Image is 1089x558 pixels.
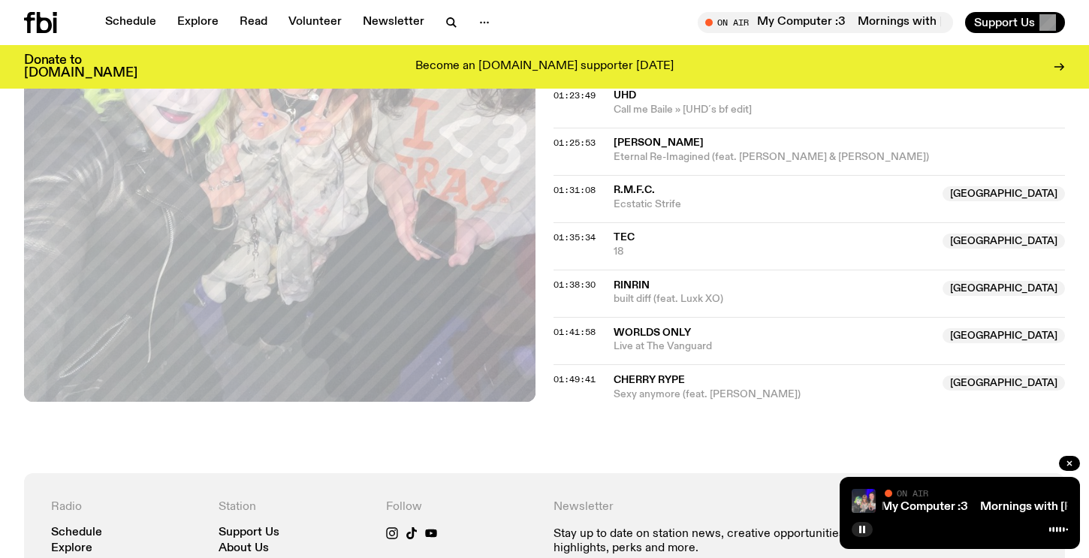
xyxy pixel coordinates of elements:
[897,488,928,498] span: On Air
[554,326,596,338] span: 01:41:58
[51,543,92,554] a: Explore
[614,245,934,259] span: 18
[614,198,934,212] span: Ecstatic Strife
[554,279,596,291] span: 01:38:30
[219,543,269,554] a: About Us
[614,90,636,101] span: UHD
[24,54,137,80] h3: Donate to [DOMAIN_NAME]
[554,137,596,149] span: 01:25:53
[415,60,674,74] p: Become an [DOMAIN_NAME] supporter [DATE]
[96,12,165,33] a: Schedule
[965,12,1065,33] button: Support Us
[614,103,1065,117] span: Call me Baile » [UHD´s bf edit]
[219,500,368,514] h4: Station
[614,185,655,195] span: R.M.F.C.
[614,280,650,291] span: RinRin
[852,489,876,513] img: A selfie of Dyan Tai, Ninajirachi and Jim.
[386,500,535,514] h4: Follow
[219,527,279,538] a: Support Us
[554,500,870,514] h4: Newsletter
[656,501,968,513] a: Mornings with [PERSON_NAME] / I Love My Computer :3
[554,373,596,385] span: 01:49:41
[974,16,1035,29] span: Support Us
[943,328,1065,343] span: [GEOGRAPHIC_DATA]
[168,12,228,33] a: Explore
[51,527,102,538] a: Schedule
[943,186,1065,201] span: [GEOGRAPHIC_DATA]
[554,184,596,196] span: 01:31:08
[614,150,1065,164] span: Eternal Re-Imagined (feat. [PERSON_NAME] & [PERSON_NAME])
[943,234,1065,249] span: [GEOGRAPHIC_DATA]
[554,231,596,243] span: 01:35:34
[614,388,934,402] span: Sexy anymore (feat. [PERSON_NAME])
[554,89,596,101] span: 01:23:49
[943,281,1065,296] span: [GEOGRAPHIC_DATA]
[51,500,201,514] h4: Radio
[698,12,953,33] button: On AirMornings with [PERSON_NAME] / I Love My Computer :3Mornings with [PERSON_NAME] / I Love My ...
[614,339,934,354] span: Live at The Vanguard
[614,327,691,338] span: Worlds Only
[354,12,433,33] a: Newsletter
[614,292,934,306] span: built diff (feat. Luxk XO)
[614,137,704,148] span: [PERSON_NAME]
[614,375,685,385] span: Cherry Rype
[554,527,870,556] p: Stay up to date on station news, creative opportunities, highlights, perks and more.
[943,376,1065,391] span: [GEOGRAPHIC_DATA]
[614,232,635,243] span: Tec
[279,12,351,33] a: Volunteer
[231,12,276,33] a: Read
[714,17,946,28] span: Tune in live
